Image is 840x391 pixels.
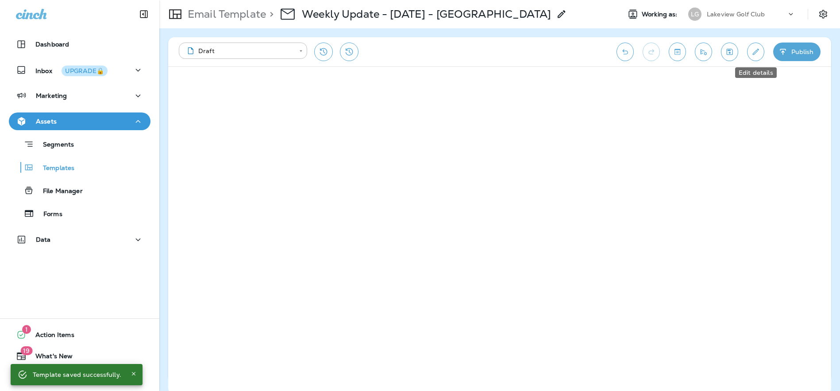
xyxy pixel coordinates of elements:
div: LG [688,8,701,21]
button: Forms [9,204,150,223]
span: Working as: [642,11,679,18]
button: Toggle preview [669,43,686,61]
div: Draft [185,46,293,55]
button: Edit details [747,43,764,61]
p: Weekly Update - [DATE] - [GEOGRAPHIC_DATA] [302,8,551,21]
span: 19 [20,346,32,355]
button: File Manager [9,181,150,200]
p: > [266,8,274,21]
button: Collapse Sidebar [131,5,156,23]
p: Segments [34,141,74,150]
p: Inbox [35,66,108,75]
button: 1Action Items [9,326,150,344]
button: UPGRADE🔒 [62,66,108,76]
div: UPGRADE🔒 [65,68,104,74]
button: Support [9,368,150,386]
button: Settings [815,6,831,22]
button: Templates [9,158,150,177]
button: Data [9,231,150,248]
p: Data [36,236,51,243]
button: Segments [9,135,150,154]
button: Close [128,368,139,379]
button: Undo [617,43,634,61]
span: 1 [22,325,31,334]
button: Send test email [695,43,712,61]
button: View Changelog [340,43,358,61]
span: Action Items [27,331,74,342]
p: Assets [36,118,57,125]
span: What's New [27,352,73,363]
p: Templates [34,164,74,173]
button: Dashboard [9,35,150,53]
button: 19What's New [9,347,150,365]
p: Email Template [184,8,266,21]
div: Edit details [735,67,777,78]
p: Lakeview Golf Club [707,11,765,18]
p: Marketing [36,92,67,99]
div: Weekly Update - 9/10/25 - Lakeview [302,8,551,21]
button: InboxUPGRADE🔒 [9,61,150,79]
button: Marketing [9,87,150,105]
button: Restore from previous version [314,43,333,61]
button: Publish [773,43,821,61]
button: Assets [9,112,150,130]
p: Dashboard [35,41,69,48]
div: Template saved successfully. [33,367,121,383]
p: Forms [35,210,62,219]
p: File Manager [34,187,83,196]
button: Save [721,43,738,61]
